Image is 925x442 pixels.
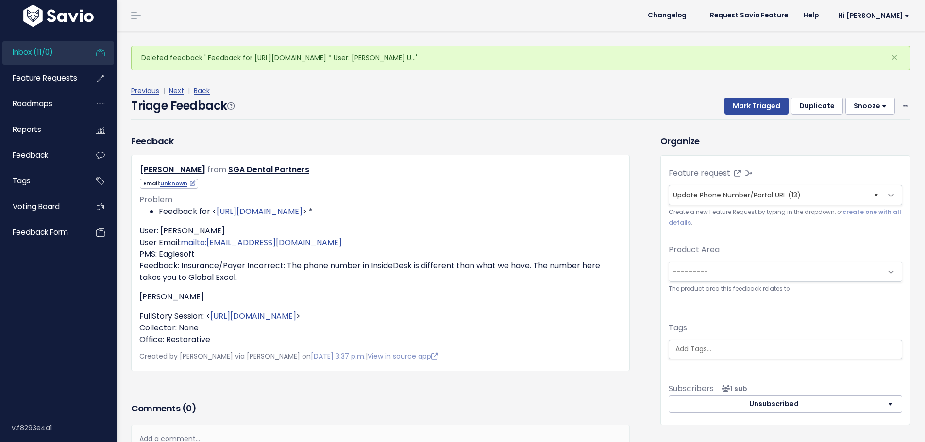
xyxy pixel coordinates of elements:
[131,134,173,147] h3: Feedback
[2,170,81,192] a: Tags
[702,8,796,23] a: Request Savio Feature
[139,225,622,283] p: User: [PERSON_NAME] User Email: PMS: Eaglesoft Feedback: Insurance/Payer Incorrect: The phone num...
[669,208,901,226] a: create one with all details
[194,86,210,96] a: Back
[660,134,910,147] h3: Organize
[181,237,342,248] a: mailto:[EMAIL_ADDRESS][DOMAIN_NAME]
[21,5,96,27] img: logo-white.9d6f32f41409.svg
[207,164,226,175] span: from
[881,46,908,69] button: Close
[2,67,81,89] a: Feature Requests
[673,267,708,277] span: ---------
[13,98,52,109] span: Roadmaps
[13,124,41,134] span: Reports
[2,144,81,166] a: Feedback
[139,194,172,205] span: Problem
[13,47,53,57] span: Inbox (11/0)
[131,402,630,415] h3: Comments ( )
[2,93,81,115] a: Roadmaps
[161,86,167,96] span: |
[13,227,68,237] span: Feedback form
[311,351,366,361] a: [DATE] 3:37 p.m.
[669,395,879,413] button: Unsubscribed
[669,185,882,205] span: Update Phone Number/Portal URL (13)
[131,86,159,96] a: Previous
[13,176,31,186] span: Tags
[159,206,622,217] li: Feedback for < > *
[186,86,192,96] span: |
[669,383,714,394] span: Subscribers
[874,185,878,205] span: ×
[796,8,826,23] a: Help
[139,291,622,303] p: [PERSON_NAME]
[648,12,687,19] span: Changelog
[169,86,184,96] a: Next
[791,98,843,115] button: Duplicate
[13,201,60,212] span: Voting Board
[139,311,622,345] p: FullStory Session: < > Collector: None Office: Restorative
[669,185,902,205] span: Update Phone Number/Portal URL (13)
[718,384,747,393] span: <p><strong>Subscribers</strong><br><br> - Ilkay Kucuk<br> </p>
[217,206,303,217] a: [URL][DOMAIN_NAME]
[13,150,48,160] span: Feedback
[838,12,909,19] span: Hi [PERSON_NAME]
[826,8,917,23] a: Hi [PERSON_NAME]
[669,244,720,256] label: Product Area
[2,221,81,244] a: Feedback form
[12,415,117,441] div: v.f8293e4a1
[669,284,902,294] small: The product area this feedback relates to
[186,402,192,414] span: 0
[131,46,910,70] div: Deleted feedback ' Feedback for [URL][DOMAIN_NAME] * User: [PERSON_NAME] U…'
[669,167,730,179] label: Feature request
[139,351,438,361] span: Created by [PERSON_NAME] via [PERSON_NAME] on |
[140,164,205,175] a: [PERSON_NAME]
[672,344,906,354] input: Add Tags...
[724,98,789,115] button: Mark Triaged
[2,118,81,141] a: Reports
[210,311,296,322] a: [URL][DOMAIN_NAME]
[160,180,195,187] a: Unknown
[891,49,898,65] span: ×
[131,97,234,115] h4: Triage Feedback
[2,41,81,64] a: Inbox (11/0)
[845,98,895,115] button: Snooze
[368,351,438,361] a: View in source app
[140,179,198,189] span: Email:
[669,322,687,334] label: Tags
[2,196,81,218] a: Voting Board
[669,207,902,228] small: Create a new Feature Request by typing in the dropdown, or .
[13,73,77,83] span: Feature Requests
[673,190,801,200] span: Update Phone Number/Portal URL (13)
[228,164,309,175] a: SGA Dental Partners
